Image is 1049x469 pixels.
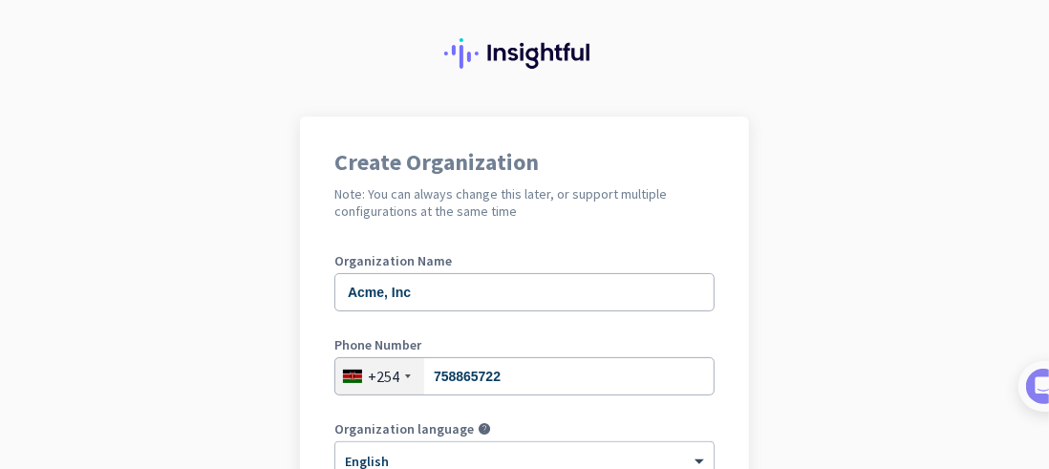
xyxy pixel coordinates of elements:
[478,422,491,436] i: help
[334,273,715,311] input: What is the name of your organization?
[334,338,715,352] label: Phone Number
[334,254,715,267] label: Organization Name
[444,38,605,69] img: Insightful
[334,151,715,174] h1: Create Organization
[334,185,715,220] h2: Note: You can always change this later, or support multiple configurations at the same time
[334,357,715,395] input: 20 2012345
[334,422,474,436] label: Organization language
[368,367,399,386] div: +254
